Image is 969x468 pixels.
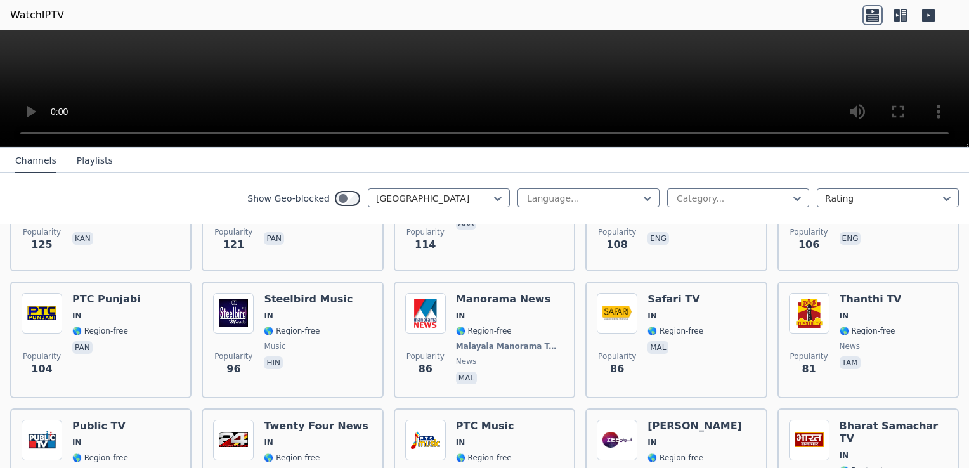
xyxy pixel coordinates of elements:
[405,293,446,334] img: Manorama News
[647,311,657,321] span: IN
[606,237,627,252] span: 108
[264,356,283,369] p: hin
[840,356,861,369] p: tam
[647,326,703,336] span: 🌎 Region-free
[226,361,240,377] span: 96
[456,453,512,463] span: 🌎 Region-free
[264,293,353,306] h6: Steelbird Music
[840,420,947,445] h6: Bharat Samachar TV
[22,293,62,334] img: PTC Punjabi
[223,237,244,252] span: 121
[840,341,860,351] span: news
[264,232,284,245] p: pan
[840,293,902,306] h6: Thanthi TV
[264,438,273,448] span: IN
[840,311,849,321] span: IN
[415,237,436,252] span: 114
[72,232,93,245] p: kan
[77,149,113,173] button: Playlists
[456,341,561,351] span: Malayala Manorama Television
[406,351,445,361] span: Popularity
[72,420,128,432] h6: Public TV
[456,438,465,448] span: IN
[213,420,254,460] img: Twenty Four News
[598,351,636,361] span: Popularity
[840,450,849,460] span: IN
[15,149,56,173] button: Channels
[214,227,252,237] span: Popularity
[23,227,61,237] span: Popularity
[405,420,446,460] img: PTC Music
[419,361,432,377] span: 86
[647,420,742,432] h6: [PERSON_NAME]
[31,361,52,377] span: 104
[264,326,320,336] span: 🌎 Region-free
[72,341,93,354] p: pan
[72,326,128,336] span: 🌎 Region-free
[597,420,637,460] img: Zee Alwan
[647,453,703,463] span: 🌎 Region-free
[214,351,252,361] span: Popularity
[456,372,477,384] p: mal
[802,361,816,377] span: 81
[213,293,254,334] img: Steelbird Music
[790,351,828,361] span: Popularity
[10,8,64,23] a: WatchIPTV
[264,311,273,321] span: IN
[72,293,141,306] h6: PTC Punjabi
[264,453,320,463] span: 🌎 Region-free
[72,438,82,448] span: IN
[22,420,62,460] img: Public TV
[647,232,669,245] p: eng
[72,453,128,463] span: 🌎 Region-free
[247,192,330,205] label: Show Geo-blocked
[23,351,61,361] span: Popularity
[456,293,564,306] h6: Manorama News
[456,311,465,321] span: IN
[789,293,829,334] img: Thanthi TV
[647,438,657,448] span: IN
[456,420,514,432] h6: PTC Music
[840,326,895,336] span: 🌎 Region-free
[790,227,828,237] span: Popularity
[647,293,703,306] h6: Safari TV
[264,341,285,351] span: music
[798,237,819,252] span: 106
[264,420,368,432] h6: Twenty Four News
[72,311,82,321] span: IN
[840,232,861,245] p: eng
[31,237,52,252] span: 125
[597,293,637,334] img: Safari TV
[456,356,476,367] span: news
[610,361,624,377] span: 86
[789,420,829,460] img: Bharat Samachar TV
[647,341,668,354] p: mal
[456,326,512,336] span: 🌎 Region-free
[598,227,636,237] span: Popularity
[406,227,445,237] span: Popularity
